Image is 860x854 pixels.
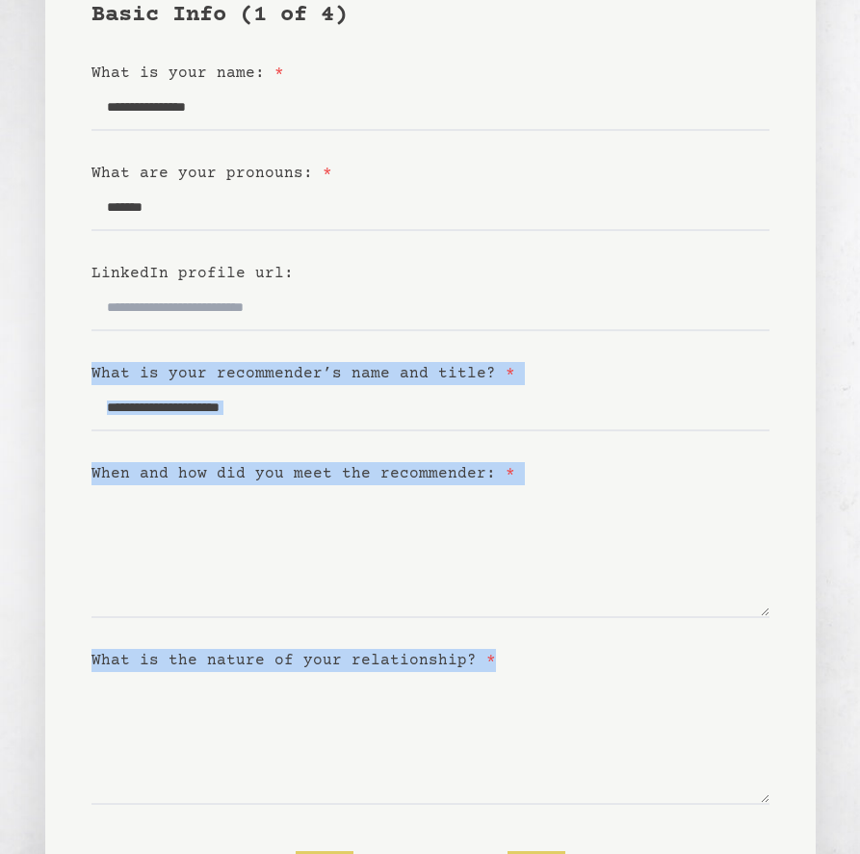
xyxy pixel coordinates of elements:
label: What is your name: [91,65,284,82]
label: What is the nature of your relationship? [91,652,496,669]
label: LinkedIn profile url: [91,265,294,282]
label: When and how did you meet the recommender: [91,465,515,482]
label: What is your recommender’s name and title? [91,365,515,382]
label: What are your pronouns: [91,165,332,182]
